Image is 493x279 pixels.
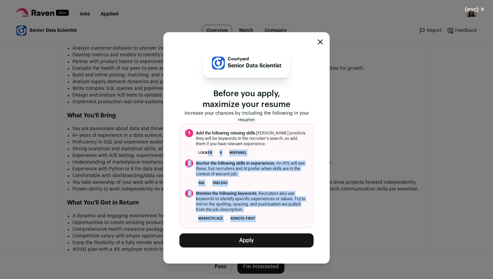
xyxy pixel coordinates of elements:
span: 2 [185,159,193,167]
img: 73ee7eb869c1a4f52e198024083af0bcba4f8c7b263bc6581ea99793c05cd443.jpg [212,57,225,69]
button: Close modal [457,2,493,17]
span: 1 [185,129,193,137]
li: Looker [196,149,215,157]
li: R [217,149,224,157]
span: Anchor the following skills in experiences [196,161,274,165]
li: Tableau [210,179,230,187]
p: Senior Data Scientist [228,62,281,70]
li: SQL [196,179,207,187]
p: Increase your chances by including the following in your resume: [179,110,314,123]
p: Courtyard [228,56,281,62]
p: Before you apply, maximize your resume [179,89,314,110]
span: [PERSON_NAME] predicts they will be keywords in the recruiter's search, so add them if you have r... [196,130,308,147]
button: Close modal [318,39,323,45]
span: . Recruiters also use keywords to identify specific experiences or values. Try to mirror the spel... [196,191,308,212]
span: . An ATS will see these, but recruiters and AI prefer when skills are in the context of a [196,161,308,177]
li: remote-first [228,215,258,222]
span: Mention the following keywords [196,191,257,196]
button: Apply [179,233,314,247]
li: Mixpanel [227,149,249,157]
i: recent job. [218,172,238,176]
span: 3 [185,189,193,198]
span: Add the following missing skills. [196,131,256,135]
li: marketplace [196,215,225,222]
